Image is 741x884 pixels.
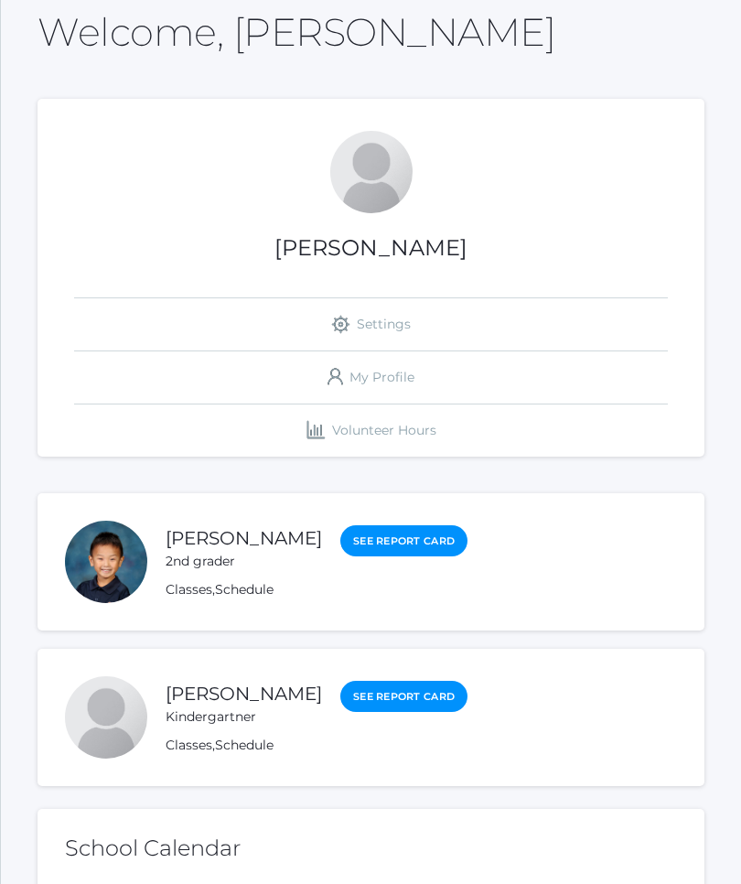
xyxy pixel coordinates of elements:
[166,683,322,705] a: [PERSON_NAME]
[166,707,322,727] div: Kindergartner
[65,521,147,603] div: John Ip
[74,298,668,350] a: Settings
[38,236,704,260] h1: [PERSON_NAME]
[215,581,274,598] a: Schedule
[340,525,467,557] a: See Report Card
[65,836,677,860] h2: School Calendar
[166,581,212,598] a: Classes
[38,11,555,53] h2: Welcome, [PERSON_NAME]
[166,580,467,599] div: ,
[166,527,322,549] a: [PERSON_NAME]
[74,404,668,457] a: Volunteer Hours
[74,351,668,404] a: My Profile
[166,736,467,755] div: ,
[65,676,147,759] div: Christopher Ip
[340,681,467,713] a: See Report Card
[166,737,212,753] a: Classes
[330,131,413,213] div: Lily Ip
[166,552,322,571] div: 2nd grader
[215,737,274,753] a: Schedule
